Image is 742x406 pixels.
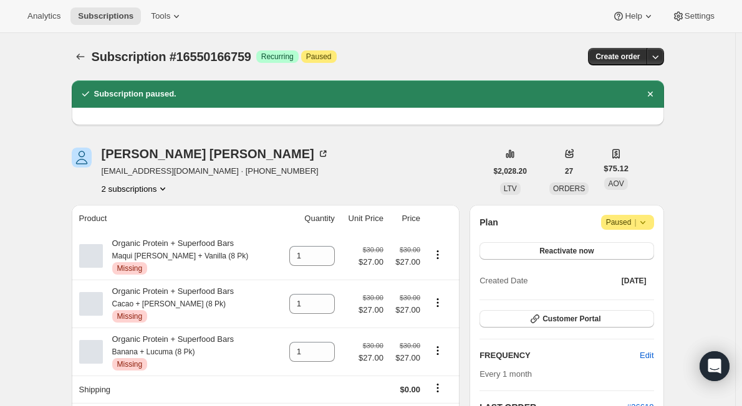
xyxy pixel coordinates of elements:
[103,333,234,371] div: Organic Protein + Superfood Bars
[400,246,420,253] small: $30.00
[595,52,640,62] span: Create order
[479,349,640,362] h2: FREQUENCY
[103,285,234,323] div: Organic Protein + Superfood Bars
[112,252,249,260] small: Maqui [PERSON_NAME] + Vanilla (8 Pk)
[428,381,448,395] button: Shipping actions
[391,304,420,316] span: $27.00
[494,166,527,176] span: $2,028.20
[306,52,332,62] span: Paused
[622,276,647,286] span: [DATE]
[665,7,722,25] button: Settings
[72,375,278,403] th: Shipping
[387,205,424,232] th: Price
[606,216,649,229] span: Paused
[102,165,329,177] span: [EMAIL_ADDRESS][DOMAIN_NAME] · [PHONE_NUMBER]
[391,352,420,364] span: $27.00
[542,314,600,324] span: Customer Portal
[363,294,383,301] small: $30.00
[400,342,420,349] small: $30.00
[117,263,143,273] span: Missing
[685,11,715,21] span: Settings
[359,256,383,268] span: $27.00
[428,344,448,357] button: Product actions
[400,385,420,394] span: $0.00
[102,148,329,160] div: [PERSON_NAME] [PERSON_NAME]
[486,163,534,180] button: $2,028.20
[391,256,420,268] span: $27.00
[428,248,448,262] button: Product actions
[359,352,383,364] span: $27.00
[72,148,92,168] span: Danielle DiMonda
[78,11,133,21] span: Subscriptions
[112,347,195,356] small: Banana + Lucuma (8 Pk)
[92,50,251,64] span: Subscription #16550166759
[504,184,517,193] span: LTV
[102,182,170,195] button: Product actions
[588,48,647,65] button: Create order
[359,304,383,316] span: $27.00
[565,166,573,176] span: 27
[151,11,170,21] span: Tools
[143,7,190,25] button: Tools
[479,216,498,229] h2: Plan
[400,294,420,301] small: $30.00
[608,179,624,188] span: AOV
[428,296,448,309] button: Product actions
[363,246,383,253] small: $30.00
[27,11,60,21] span: Analytics
[553,184,585,193] span: ORDERS
[557,163,581,180] button: 27
[117,311,143,321] span: Missing
[278,205,339,232] th: Quantity
[479,275,528,287] span: Created Date
[72,48,89,65] button: Subscriptions
[363,342,383,349] small: $30.00
[642,85,659,103] button: Dismiss notification
[632,346,661,366] button: Edit
[604,163,629,175] span: $75.12
[479,310,653,328] button: Customer Portal
[605,7,662,25] button: Help
[479,369,532,379] span: Every 1 month
[70,7,141,25] button: Subscriptions
[640,349,653,362] span: Edit
[112,300,226,308] small: Cacao + [PERSON_NAME] (8 Pk)
[634,217,636,227] span: |
[339,205,387,232] th: Unit Price
[614,272,654,290] button: [DATE]
[261,52,294,62] span: Recurring
[539,246,594,256] span: Reactivate now
[479,242,653,260] button: Reactivate now
[72,205,278,232] th: Product
[700,351,730,381] div: Open Intercom Messenger
[625,11,642,21] span: Help
[117,359,143,369] span: Missing
[103,237,249,275] div: Organic Protein + Superfood Bars
[20,7,68,25] button: Analytics
[94,88,176,100] h2: Subscription paused.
